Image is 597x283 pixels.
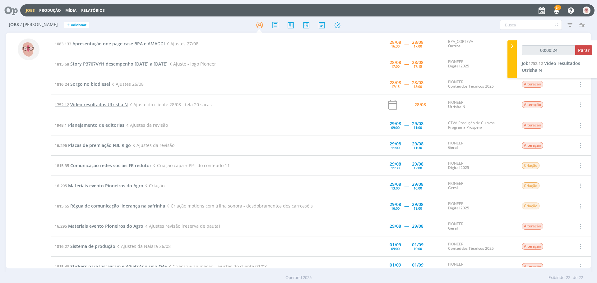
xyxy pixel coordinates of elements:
[391,126,400,129] div: 09:00
[404,41,409,47] span: -----
[414,166,422,170] div: 12:00
[124,122,168,128] span: Ajustes da revisão
[404,243,409,249] span: -----
[110,81,144,87] span: Ajustes 26/08
[55,142,131,148] a: 16.296Placas de premiação FBL Rigo
[390,182,401,186] div: 29/08
[72,41,165,47] span: Apresentação one page case BPA e AMAGGI
[55,244,69,249] span: 1816.27
[404,103,409,107] div: -----
[448,181,512,190] div: PIONEER
[522,60,580,73] a: Job1752.12Vídeo resultados Utrisha N
[414,207,422,210] div: 18:00
[391,247,400,250] div: 09:00
[448,222,512,231] div: PIONEER
[412,60,423,65] div: 28/08
[500,20,562,30] input: Busca
[71,23,86,27] span: Adicionar
[414,126,422,129] div: 11:00
[18,39,39,60] img: A
[522,162,539,169] span: Criação
[55,122,67,128] span: 1948.1
[390,142,401,146] div: 29/08
[548,275,565,281] span: Exibindo
[448,43,460,48] a: Outros
[70,243,115,249] span: Sistema de produção
[55,223,67,229] span: 16.295
[391,146,400,149] div: 11:00
[522,81,543,88] span: Alteração
[55,183,143,189] a: 16.295Materiais evento Pioneiros do Agro
[143,183,164,189] span: Criação
[151,162,230,168] span: Criação capa + PPT do conteúdo 11
[448,242,512,251] div: PIONEER
[390,80,401,85] div: 28/08
[390,224,401,228] div: 29/08
[550,5,562,16] button: 34
[522,263,543,270] span: Alteração
[566,275,570,281] span: 22
[522,122,543,129] span: Alteração
[70,162,151,168] span: Comunicação redes sociais FR redutor
[412,243,423,247] div: 01/09
[9,22,19,27] span: Jobs
[448,165,469,170] a: Digital 2025
[128,102,212,107] span: Ajuste do cliente 28/08 - tela 20 sacas
[582,5,591,16] button: A
[448,60,512,69] div: PIONEER
[404,183,409,189] span: -----
[448,125,482,130] a: Programa Prospera
[68,223,143,229] span: Materiais evento Pioneiros do Agro
[448,63,469,69] a: Digital 2025
[55,122,124,128] a: 1948.1Planejamento de editorias
[70,203,165,209] span: Régua de comunicação liderança na safrinha
[55,264,69,269] span: 1815.49
[404,263,409,269] span: -----
[448,121,512,130] div: CTVA Produção de Cultivos
[55,263,167,269] a: 1815.49Stickers para Instagram e WhatsApp selo Q4+
[412,142,423,146] div: 29/08
[414,103,426,107] div: 28/08
[414,146,422,149] div: 11:30
[448,39,512,48] div: BPA_CORTEVA
[414,186,422,190] div: 16:00
[412,80,423,85] div: 28/08
[404,61,409,67] span: -----
[55,102,128,107] a: 1752.12Vídeo resultados Utrisha N
[20,22,58,27] span: / [PERSON_NAME]
[554,5,561,10] span: 34
[55,223,143,229] a: 16.295Materiais evento Pioneiros do Agro
[131,142,174,148] span: Ajustes da revisão
[573,275,577,281] span: de
[404,81,409,87] span: -----
[167,263,267,269] span: Criação + animação - ajustes do cliente 02/08
[55,243,115,249] a: 1816.27Sistema de produção
[414,85,422,88] div: 18:00
[391,44,400,48] div: 16:30
[390,121,401,126] div: 29/08
[55,41,71,47] span: 1083.133
[412,40,423,44] div: 28/08
[412,162,423,166] div: 29/08
[414,267,422,271] div: 12:00
[24,8,37,13] button: Jobs
[39,8,61,13] a: Produção
[448,104,465,109] a: Utrisha N
[522,223,543,230] span: Alteração
[448,145,458,150] a: Geral
[37,8,63,13] button: Produção
[404,203,409,209] span: -----
[414,44,422,48] div: 17:00
[390,60,401,65] div: 28/08
[522,243,543,250] span: Alteração
[412,182,423,186] div: 29/08
[63,8,78,13] button: Mídia
[55,203,165,209] a: 1815.65Régua de comunicação liderança na safrinha
[115,243,171,249] span: Ajustes da Naiara 26/08
[391,166,400,170] div: 11:30
[448,266,469,271] a: Digital 2025
[448,262,512,271] div: PIONEER
[448,161,512,170] div: PIONEER
[391,186,400,190] div: 13:00
[448,100,512,109] div: PIONEER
